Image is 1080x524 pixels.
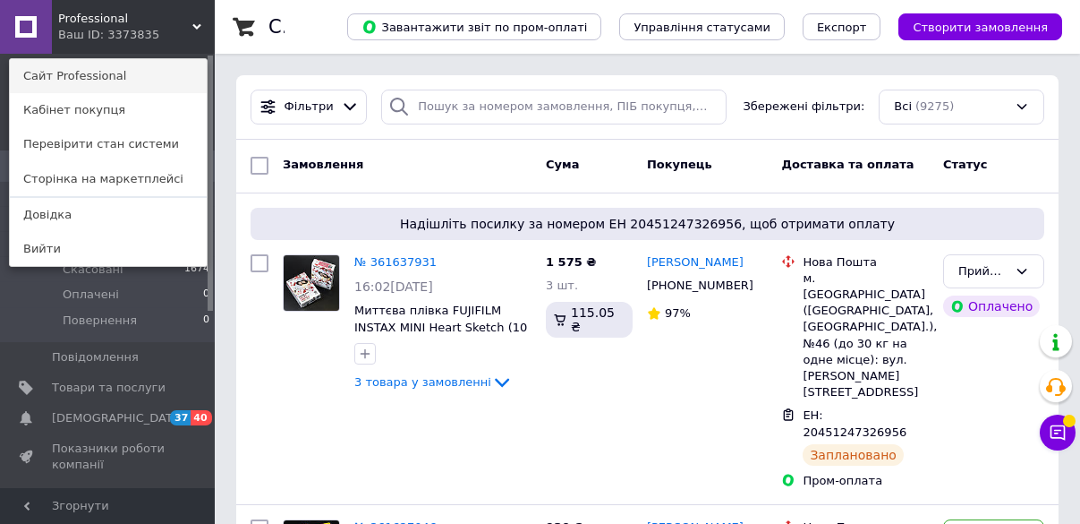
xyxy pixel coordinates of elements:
[817,21,867,34] span: Експорт
[52,380,166,396] span: Товари та послуги
[634,21,770,34] span: Управління статусами
[10,93,207,127] a: Кабінет покупця
[52,410,184,426] span: [DEMOGRAPHIC_DATA]
[58,27,133,43] div: Ваш ID: 3373835
[203,313,209,329] span: 0
[913,21,1048,34] span: Створити замовлення
[258,215,1037,233] span: Надішліть посилку за номером ЕН 20451247326956, щоб отримати оплату
[647,158,712,171] span: Покупець
[58,11,192,27] span: Professional
[283,158,363,171] span: Замовлення
[803,408,906,439] span: ЕН: 20451247326956
[203,287,209,303] span: 0
[184,262,209,278] span: 1674
[894,99,912,116] span: Всі
[915,99,954,113] span: (9275)
[958,262,1008,281] div: Прийнято
[619,13,785,40] button: Управління статусами
[803,271,929,401] div: м. [GEOGRAPHIC_DATA] ([GEOGRAPHIC_DATA], [GEOGRAPHIC_DATA].), №46 (до 30 кг на одне місце): вул. ...
[52,349,139,365] span: Повідомлення
[354,255,437,269] a: № 361637931
[803,473,929,489] div: Пром-оплата
[803,13,881,40] button: Експорт
[10,127,207,161] a: Перевірити стан системи
[10,232,207,266] a: Вийти
[803,254,929,271] div: Нова Пошта
[546,158,579,171] span: Cума
[546,255,596,269] span: 1 575 ₴
[284,255,339,311] img: Фото товару
[52,441,166,473] span: Показники роботи компанії
[546,302,633,338] div: 115.05 ₴
[285,99,334,116] span: Фільтри
[354,375,491,389] span: 3 товара у замовленні
[10,198,207,232] a: Довідка
[170,410,191,425] span: 37
[743,99,864,116] span: Збережені фільтри:
[63,287,119,303] span: Оплачені
[10,59,207,93] a: Сайт Professional
[354,304,527,350] a: Миттєва плівка FUJIFILM INSTAX MINI Heart Sketch (10 фото) до 06,2026 р.
[283,254,340,312] a: Фото товару
[665,306,691,320] span: 97%
[546,279,578,292] span: 3 шт.
[354,375,513,389] a: 3 товара у замовленні
[361,19,587,35] span: Завантажити звіт по пром-оплаті
[643,274,753,297] div: [PHONE_NUMBER]
[943,158,988,171] span: Статус
[647,254,744,271] a: [PERSON_NAME]
[63,262,123,278] span: Скасовані
[191,410,211,425] span: 40
[880,20,1062,33] a: Створити замовлення
[268,16,450,38] h1: Список замовлень
[347,13,601,40] button: Завантажити звіт по пром-оплаті
[781,158,914,171] span: Доставка та оплата
[898,13,1062,40] button: Створити замовлення
[381,90,726,125] input: Пошук за номером замовлення, ПІБ покупця, номером телефону, Email, номером накладної
[10,162,207,196] a: Сторінка на маркетплейсі
[943,296,1040,317] div: Оплачено
[803,444,904,466] div: Заплановано
[1040,415,1076,451] button: Чат з покупцем
[354,279,433,294] span: 16:02[DATE]
[63,313,137,329] span: Повернення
